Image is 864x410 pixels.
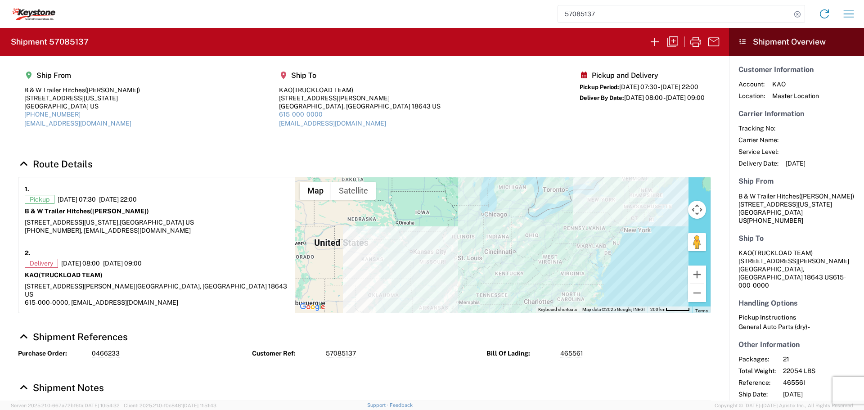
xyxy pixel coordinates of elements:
[688,266,706,284] button: Zoom in
[24,111,81,118] a: [PHONE_NUMBER]
[783,390,860,398] span: [DATE]
[25,298,289,306] div: 615-000-0000, [EMAIL_ADDRESS][DOMAIN_NAME]
[580,95,624,101] span: Deliver By Date:
[580,71,705,80] h5: Pickup and Delivery
[25,283,287,298] span: [GEOGRAPHIC_DATA], [GEOGRAPHIC_DATA] 18643 US
[783,355,860,363] span: 21
[738,299,855,307] h5: Handling Options
[738,323,855,331] div: General Auto Parts (dry) -
[738,355,776,363] span: Packages:
[58,195,137,203] span: [DATE] 07:30 - [DATE] 22:00
[300,182,331,200] button: Show street map
[738,340,855,349] h5: Other Information
[92,349,120,358] span: 0466233
[738,390,776,398] span: Ship Date:
[747,217,803,224] span: [PHONE_NUMBER]
[738,80,765,88] span: Account:
[624,94,705,101] span: [DATE] 08:00 - [DATE] 09:00
[752,249,813,257] span: (TRUCKLOAD TEAM)
[738,249,849,265] span: KAO [STREET_ADDRESS][PERSON_NAME]
[738,367,776,375] span: Total Weight:
[292,86,353,94] span: (TRUCKLOAD TEAM)
[24,71,140,80] h5: Ship From
[738,177,855,185] h5: Ship From
[11,403,120,408] span: Server: 2025.21.0-667a72bf6fa
[24,86,140,94] div: B & W Trailer Hitches
[279,94,441,102] div: [STREET_ADDRESS][PERSON_NAME]
[331,182,376,200] button: Show satellite imagery
[738,249,855,289] address: [GEOGRAPHIC_DATA], [GEOGRAPHIC_DATA] 18643 US
[688,233,706,251] button: Drag Pegman onto the map to open Street View
[772,80,819,88] span: KAO
[24,102,140,110] div: [GEOGRAPHIC_DATA] US
[25,248,31,259] strong: 2.
[18,158,93,170] a: Hide Details
[18,331,128,342] a: Hide Details
[738,92,765,100] span: Location:
[367,402,390,408] a: Support
[786,159,805,167] span: [DATE]
[297,301,327,313] img: Google
[279,86,441,94] div: KAO
[25,219,120,226] span: [STREET_ADDRESS][US_STATE],
[738,159,778,167] span: Delivery Date:
[24,94,140,102] div: [STREET_ADDRESS][US_STATE]
[390,402,413,408] a: Feedback
[25,259,58,268] span: Delivery
[688,284,706,302] button: Zoom out
[738,274,846,289] span: 615-000-0000
[738,65,855,74] h5: Customer Information
[650,307,666,312] span: 200 km
[25,207,149,215] strong: B & W Trailer Hitches
[120,219,194,226] span: [GEOGRAPHIC_DATA] US
[25,195,54,204] span: Pickup
[738,193,799,200] span: B & W Trailer Hitches
[715,401,853,410] span: Copyright © [DATE]-[DATE] Agistix Inc., All Rights Reserved
[61,259,142,267] span: [DATE] 08:00 - [DATE] 09:00
[24,120,131,127] a: [EMAIL_ADDRESS][DOMAIN_NAME]
[783,367,860,375] span: 22054 LBS
[738,148,778,156] span: Service Level:
[85,86,140,94] span: ([PERSON_NAME])
[688,201,706,219] button: Map camera controls
[124,403,216,408] span: Client: 2025.21.0-f0c8481
[560,349,583,358] span: 465561
[25,283,135,290] span: [STREET_ADDRESS][PERSON_NAME]
[648,306,693,313] button: Map Scale: 200 km per 50 pixels
[738,314,855,321] h6: Pickup Instructions
[39,271,103,279] span: (TRUCKLOAD TEAM)
[25,184,29,195] strong: 1.
[738,234,855,243] h5: Ship To
[772,92,819,100] span: Master Location
[18,349,85,358] strong: Purchase Order:
[558,5,791,23] input: Shipment, tracking or reference number
[799,193,854,200] span: ([PERSON_NAME])
[738,136,778,144] span: Carrier Name:
[25,271,103,279] strong: KAO
[580,84,619,90] span: Pickup Period:
[738,109,855,118] h5: Carrier Information
[738,378,776,387] span: Reference:
[738,192,855,225] address: [GEOGRAPHIC_DATA] US
[18,382,104,393] a: Hide Details
[90,207,149,215] span: ([PERSON_NAME])
[297,301,327,313] a: Open this area in Google Maps (opens a new window)
[729,28,864,56] header: Shipment Overview
[619,83,698,90] span: [DATE] 07:30 - [DATE] 22:00
[279,102,441,110] div: [GEOGRAPHIC_DATA], [GEOGRAPHIC_DATA] 18643 US
[279,120,386,127] a: [EMAIL_ADDRESS][DOMAIN_NAME]
[582,307,645,312] span: Map data ©2025 Google, INEGI
[738,124,778,132] span: Tracking No:
[326,349,356,358] span: 57085137
[695,308,708,313] a: Terms
[11,36,89,47] h2: Shipment 57085137
[25,226,289,234] div: [PHONE_NUMBER], [EMAIL_ADDRESS][DOMAIN_NAME]
[783,378,860,387] span: 465561
[486,349,554,358] strong: Bill Of Lading:
[83,403,120,408] span: [DATE] 10:54:32
[279,111,323,118] a: 615-000-0000
[279,71,441,80] h5: Ship To
[738,201,832,208] span: [STREET_ADDRESS][US_STATE]
[252,349,319,358] strong: Customer Ref:
[183,403,216,408] span: [DATE] 11:51:43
